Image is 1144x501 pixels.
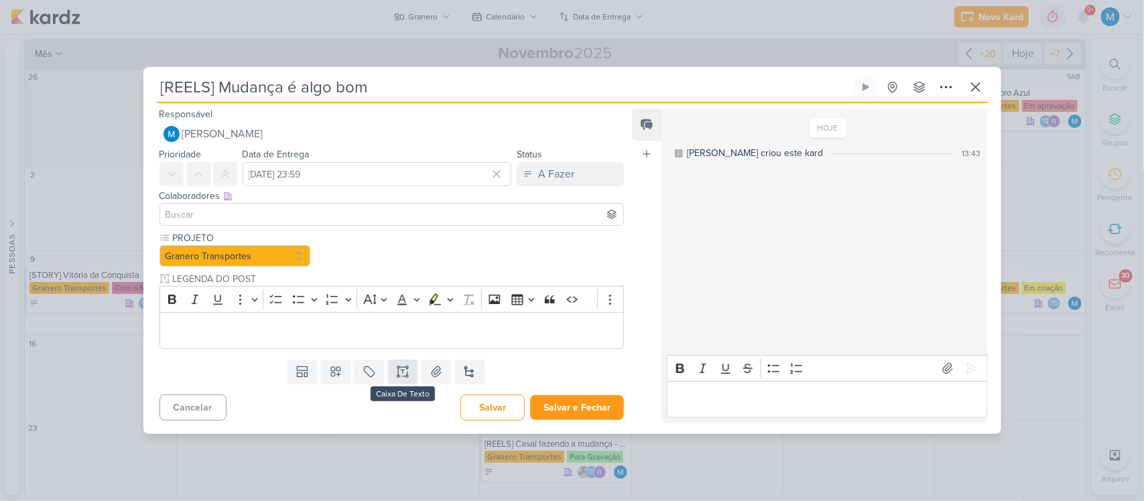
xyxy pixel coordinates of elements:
div: Editor toolbar [160,286,625,312]
button: [PERSON_NAME] [160,122,625,146]
div: Editor editing area: main [667,381,987,418]
div: MARIANA criou este kard [687,146,823,160]
label: Prioridade [160,149,202,160]
button: Salvar e Fechar [530,395,624,420]
input: Kard Sem Título [157,75,851,99]
img: MARIANA MIRANDA [164,126,180,142]
div: A Fazer [538,166,574,182]
div: Colaboradores [160,189,625,203]
label: Status [517,149,542,160]
button: Granero Transportes [160,245,311,267]
div: Editor editing area: main [160,312,625,349]
button: A Fazer [517,162,624,186]
div: 13:43 [962,147,981,159]
label: PROJETO [172,231,311,245]
span: [PERSON_NAME] [182,126,263,142]
div: Editor toolbar [667,355,987,381]
input: Texto sem título [170,272,625,286]
div: Ligar relógio [861,82,871,92]
input: Buscar [163,206,621,222]
div: Este log é visível à todos no kard [675,149,683,157]
input: Select a date [243,162,512,186]
label: Data de Entrega [243,149,310,160]
button: Cancelar [160,395,227,421]
label: Responsável [160,109,213,120]
button: Salvar [460,395,525,421]
div: Caixa De Texto [371,386,435,401]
